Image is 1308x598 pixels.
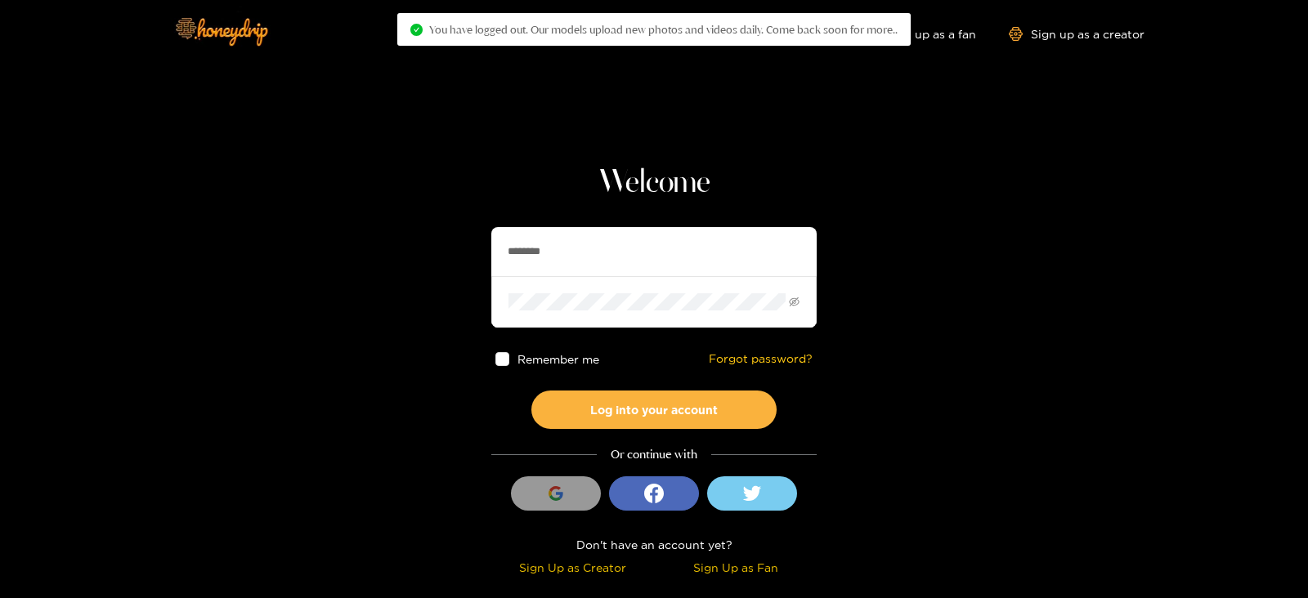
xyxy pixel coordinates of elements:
a: Forgot password? [709,352,813,366]
div: Don't have an account yet? [491,535,817,554]
button: Log into your account [531,390,777,429]
div: Sign Up as Creator [495,558,650,577]
a: Sign up as a creator [1009,27,1144,41]
span: Remember me [517,353,599,365]
div: Or continue with [491,445,817,464]
span: You have logged out. Our models upload new photos and videos daily. Come back soon for more.. [429,23,898,36]
a: Sign up as a fan [864,27,976,41]
span: eye-invisible [789,297,800,307]
h1: Welcome [491,163,817,203]
div: Sign Up as Fan [658,558,813,577]
span: check-circle [410,24,423,36]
